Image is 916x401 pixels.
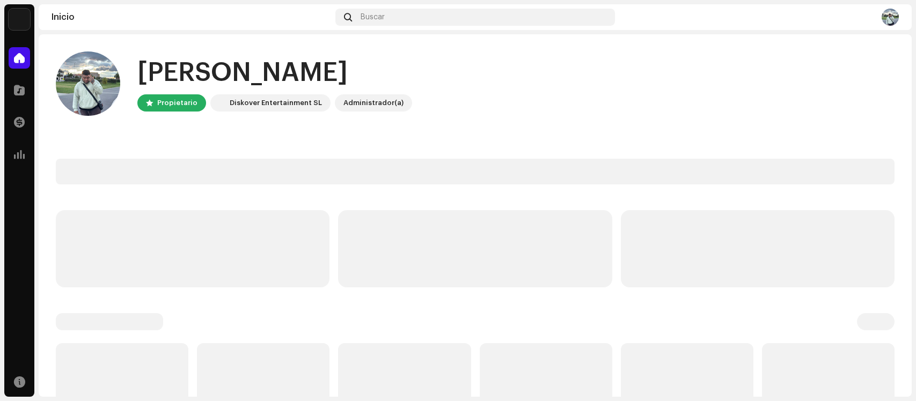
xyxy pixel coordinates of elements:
div: Administrador(a) [343,96,404,109]
div: Diskover Entertainment SL [230,96,322,109]
span: Buscar [361,13,385,21]
img: 297a105e-aa6c-4183-9ff4-27133c00f2e2 [9,9,30,30]
div: Inicio [52,13,331,21]
img: 423eeec2-d45e-4021-94de-28bf96f4a114 [882,9,899,26]
div: [PERSON_NAME] [137,56,412,90]
img: 423eeec2-d45e-4021-94de-28bf96f4a114 [56,51,120,116]
div: Propietario [157,96,197,109]
img: 297a105e-aa6c-4183-9ff4-27133c00f2e2 [212,96,225,109]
